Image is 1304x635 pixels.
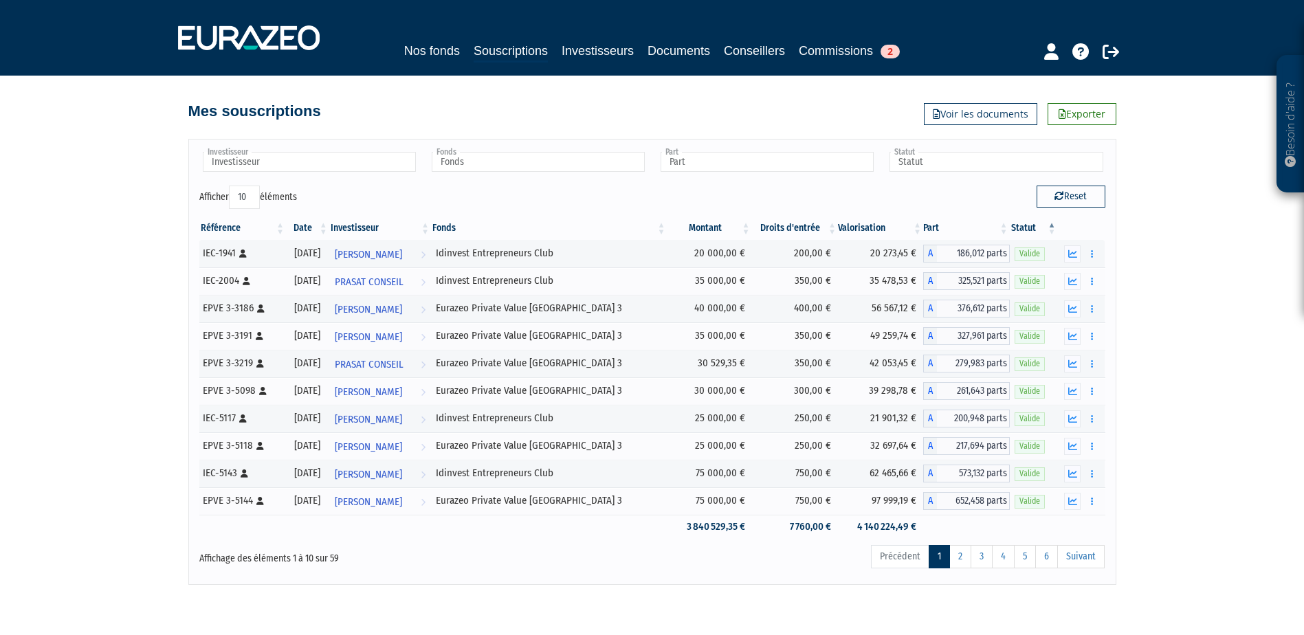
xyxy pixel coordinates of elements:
[329,377,431,405] a: [PERSON_NAME]
[229,186,260,209] select: Afficheréléments
[203,466,282,480] div: IEC-5143
[1015,247,1045,260] span: Valide
[667,405,752,432] td: 25 000,00 €
[291,328,324,343] div: [DATE]
[1015,385,1045,398] span: Valide
[752,295,838,322] td: 400,00 €
[667,240,752,267] td: 20 000,00 €
[937,437,1009,455] span: 217,694 parts
[199,186,297,209] label: Afficher éléments
[1035,545,1058,568] a: 6
[923,272,1009,290] div: A - Idinvest Entrepreneurs Club
[838,460,923,487] td: 62 465,66 €
[992,545,1015,568] a: 4
[259,387,267,395] i: [Français] Personne physique
[971,545,993,568] a: 3
[923,216,1009,240] th: Part: activer pour trier la colonne par ordre croissant
[329,295,431,322] a: [PERSON_NAME]
[923,492,1009,510] div: A - Eurazeo Private Value Europe 3
[1037,186,1105,208] button: Reset
[1015,467,1045,480] span: Valide
[335,434,402,460] span: [PERSON_NAME]
[929,545,950,568] a: 1
[436,301,663,315] div: Eurazeo Private Value [GEOGRAPHIC_DATA] 3
[838,295,923,322] td: 56 567,12 €
[838,216,923,240] th: Valorisation: activer pour trier la colonne par ordre croissant
[199,216,287,240] th: Référence : activer pour trier la colonne par ordre croissant
[239,249,247,258] i: [Français] Personne physique
[923,437,1009,455] div: A - Eurazeo Private Value Europe 3
[667,322,752,350] td: 35 000,00 €
[431,216,667,240] th: Fonds: activer pour trier la colonne par ordre croissant
[937,410,1009,427] span: 200,948 parts
[291,411,324,425] div: [DATE]
[203,246,282,260] div: IEC-1941
[923,465,937,482] span: A
[667,460,752,487] td: 75 000,00 €
[291,301,324,315] div: [DATE]
[1014,545,1036,568] a: 5
[436,246,663,260] div: Idinvest Entrepreneurs Club
[667,267,752,295] td: 35 000,00 €
[335,379,402,405] span: [PERSON_NAME]
[199,544,565,566] div: Affichage des éléments 1 à 10 sur 59
[923,355,1009,372] div: A - Eurazeo Private Value Europe 3
[291,493,324,508] div: [DATE]
[421,434,426,460] i: Voir l'investisseur
[752,240,838,267] td: 200,00 €
[1057,545,1105,568] a: Suivant
[329,432,431,460] a: [PERSON_NAME]
[421,324,426,350] i: Voir l'investisseur
[923,245,937,263] span: A
[838,377,923,405] td: 39 298,78 €
[335,297,402,322] span: [PERSON_NAME]
[923,437,937,455] span: A
[421,269,426,295] i: Voir l'investisseur
[188,103,321,120] h4: Mes souscriptions
[752,350,838,377] td: 350,00 €
[937,465,1009,482] span: 573,132 parts
[799,41,900,60] a: Commissions2
[256,442,264,450] i: [Français] Personne physique
[667,487,752,515] td: 75 000,00 €
[329,267,431,295] a: PRASAT CONSEIL
[752,216,838,240] th: Droits d'entrée: activer pour trier la colonne par ordre croissant
[256,332,263,340] i: [Français] Personne physique
[1015,440,1045,453] span: Valide
[436,493,663,508] div: Eurazeo Private Value [GEOGRAPHIC_DATA] 3
[937,300,1009,317] span: 376,612 parts
[257,304,265,313] i: [Français] Personne physique
[291,383,324,398] div: [DATE]
[335,352,404,377] span: PRASAT CONSEIL
[329,405,431,432] a: [PERSON_NAME]
[286,216,329,240] th: Date: activer pour trier la colonne par ordre croissant
[335,324,402,350] span: [PERSON_NAME]
[203,328,282,343] div: EPVE 3-3191
[923,465,1009,482] div: A - Idinvest Entrepreneurs Club
[838,240,923,267] td: 20 273,45 €
[291,274,324,288] div: [DATE]
[1015,302,1045,315] span: Valide
[937,327,1009,345] span: 327,961 parts
[329,460,431,487] a: [PERSON_NAME]
[421,297,426,322] i: Voir l'investisseur
[239,414,247,423] i: [Français] Personne physique
[838,432,923,460] td: 32 697,64 €
[937,492,1009,510] span: 652,458 parts
[667,295,752,322] td: 40 000,00 €
[1015,330,1045,343] span: Valide
[178,25,320,50] img: 1732889491-logotype_eurazeo_blanc_rvb.png
[404,41,460,60] a: Nos fonds
[421,352,426,377] i: Voir l'investisseur
[1048,103,1116,125] a: Exporter
[923,245,1009,263] div: A - Idinvest Entrepreneurs Club
[667,432,752,460] td: 25 000,00 €
[203,356,282,370] div: EPVE 3-3219
[474,41,548,63] a: Souscriptions
[291,246,324,260] div: [DATE]
[923,300,937,317] span: A
[436,274,663,288] div: Idinvest Entrepreneurs Club
[1015,495,1045,508] span: Valide
[291,438,324,453] div: [DATE]
[203,301,282,315] div: EPVE 3-3186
